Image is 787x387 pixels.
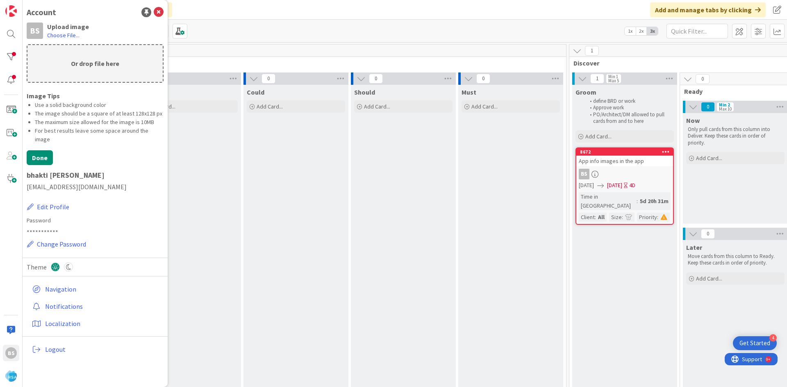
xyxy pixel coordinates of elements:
a: Notifications [29,299,164,314]
li: The image should be a square of at least 128x128 px [35,109,164,118]
li: The maximum size allowed for the image is 10MB [35,118,164,127]
p: Move cards from this column to Ready. Keep these cards in order of priority. [688,253,783,267]
img: Visit kanbanzone.com [5,5,17,17]
div: Client [579,213,595,222]
div: Min 2 [719,103,730,107]
div: Image Tips [27,91,164,101]
div: bs [579,169,589,179]
span: 0 [369,74,383,84]
span: Add Card... [364,103,390,110]
span: 0 [701,102,715,112]
a: 8672App info images in the appbs[DATE][DATE]4DTime in [GEOGRAPHIC_DATA]:5d 20h 31mClient:AllSize:... [575,147,674,225]
div: Min 1 [608,75,618,79]
p: Only pull cards from this column into Deliver. Keep these cards in order of priority. [688,126,783,146]
span: Groom [575,88,596,96]
span: Support [17,1,37,11]
div: 9+ [41,3,45,10]
div: 4D [629,181,635,190]
img: avatar [5,370,17,382]
span: Discover [573,59,784,67]
p: Or drop file here [27,45,163,82]
div: Max 10 [719,107,732,111]
div: bs [576,169,673,179]
span: Now [686,116,700,124]
span: 0 [696,74,710,84]
div: Upload image [47,23,164,31]
a: Navigation [29,282,164,296]
span: Logout [45,344,160,354]
div: bs [5,347,17,359]
label: Choose File... [47,31,80,39]
li: define BRD or work [585,98,673,104]
span: 1 [585,46,599,56]
span: Could [247,88,264,96]
div: Get Started [739,339,770,347]
div: 8672 [576,148,673,156]
span: : [622,213,623,222]
a: Localization [29,316,164,331]
span: Add Card... [471,103,498,110]
span: 0 [701,229,715,239]
button: Edit Profile [27,201,70,212]
span: [DATE] [579,181,594,190]
div: Priority [637,213,657,222]
li: Approve work [585,104,673,111]
div: Open Get Started checklist, remaining modules: 4 [733,336,777,350]
span: Theme [27,262,47,272]
span: Add Card... [696,154,722,162]
div: Add and manage tabs by clicking [650,2,766,17]
span: Add Card... [257,103,283,110]
div: Size [609,213,622,222]
li: For best results leave some space around the image [35,127,164,144]
div: Max 5 [608,79,619,83]
span: 2x [636,27,647,35]
input: Quick Filter... [666,24,728,38]
label: Password [27,216,164,225]
div: bs [27,23,43,39]
li: Use a solid background color [35,101,164,109]
div: Time in [GEOGRAPHIC_DATA] [579,192,637,210]
span: : [637,197,638,206]
span: Add Card... [585,133,612,140]
span: 0 [476,74,490,84]
span: Product Backlog [30,59,556,67]
span: Add Card... [696,275,722,282]
span: 3x [647,27,658,35]
span: Ready [684,87,780,95]
div: 8672 [580,149,673,155]
span: 1 [590,74,604,84]
span: Later [686,243,702,251]
div: Account [27,6,56,18]
span: 0 [262,74,275,84]
span: : [595,213,596,222]
div: App info images in the app [576,156,673,166]
span: [DATE] [607,181,622,190]
button: Change Password [27,239,86,249]
div: 4 [769,334,777,342]
div: 5d 20h 31m [638,197,671,206]
button: Done [27,150,53,165]
h1: bhakti [PERSON_NAME] [27,171,164,179]
span: 1x [625,27,636,35]
span: Must [462,88,476,96]
span: Should [354,88,375,96]
span: : [657,213,658,222]
span: [EMAIL_ADDRESS][DOMAIN_NAME] [27,182,164,192]
div: All [596,213,607,222]
div: 8672App info images in the app [576,148,673,166]
li: PO/Architect/DM allowed to pull cards from and to here [585,111,673,125]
